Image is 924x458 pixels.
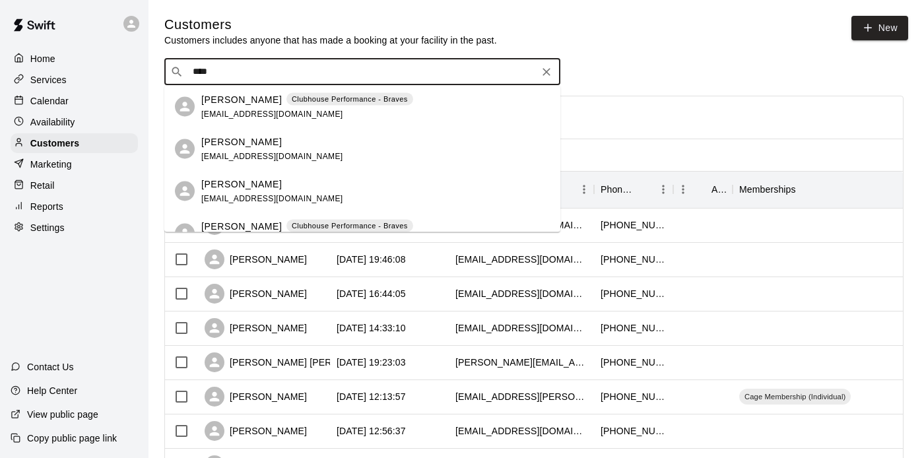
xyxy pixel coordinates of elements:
[601,218,667,232] div: +17174796122
[205,387,307,407] div: [PERSON_NAME]
[11,133,138,153] a: Customers
[337,356,406,369] div: 2025-10-05 19:23:03
[205,318,307,338] div: [PERSON_NAME]
[673,171,733,208] div: Age
[455,253,587,266] div: jdetter58@aim.com
[30,137,79,150] p: Customers
[205,352,387,372] div: [PERSON_NAME] [PERSON_NAME]
[601,390,667,403] div: +17179689670
[574,180,594,199] button: Menu
[11,154,138,174] a: Marketing
[11,49,138,69] a: Home
[455,321,587,335] div: tylerrhock@gmail.com
[739,391,851,402] span: Cage Membership (Individual)
[27,360,74,374] p: Contact Us
[673,180,693,199] button: Menu
[30,221,65,234] p: Settings
[27,432,117,445] p: Copy public page link
[30,73,67,86] p: Services
[739,171,796,208] div: Memberships
[653,180,673,199] button: Menu
[449,171,594,208] div: Email
[201,109,343,118] span: [EMAIL_ADDRESS][DOMAIN_NAME]
[292,220,408,232] p: Clubhouse Performance - Braves
[205,249,307,269] div: [PERSON_NAME]
[693,180,711,199] button: Sort
[337,321,406,335] div: 2025-10-06 14:33:10
[201,177,282,191] p: [PERSON_NAME]
[201,193,343,203] span: [EMAIL_ADDRESS][DOMAIN_NAME]
[27,408,98,421] p: View public page
[30,52,55,65] p: Home
[11,70,138,90] a: Services
[601,253,667,266] div: +17178582956
[164,59,560,85] div: Search customers by name or email
[796,180,814,199] button: Sort
[455,390,587,403] div: jack.wimsett@gmail.com
[851,16,908,40] a: New
[30,115,75,129] p: Availability
[201,151,343,160] span: [EMAIL_ADDRESS][DOMAIN_NAME]
[11,176,138,195] a: Retail
[201,135,282,148] p: [PERSON_NAME]
[601,321,667,335] div: +17174485663
[30,179,55,192] p: Retail
[11,218,138,238] a: Settings
[30,158,72,171] p: Marketing
[337,424,406,438] div: 2025-10-04 12:56:37
[205,421,307,441] div: [PERSON_NAME]
[455,356,587,369] div: jackson.bacher.26@gmail.com
[337,253,406,266] div: 2025-10-08 19:46:08
[30,94,69,108] p: Calendar
[11,91,138,111] a: Calendar
[27,384,77,397] p: Help Center
[175,139,195,159] div: Licia Molz
[30,200,63,213] p: Reports
[635,180,653,199] button: Sort
[594,171,673,208] div: Phone Number
[601,171,635,208] div: Phone Number
[711,171,726,208] div: Age
[537,63,556,81] button: Clear
[175,97,195,117] div: Matthew Molz
[175,224,195,244] div: Bryson Molz
[337,287,406,300] div: 2025-10-07 16:44:05
[739,389,851,405] div: Cage Membership (Individual)
[601,424,667,438] div: +17178171167
[205,284,307,304] div: [PERSON_NAME]
[164,16,497,34] h5: Customers
[201,219,282,233] p: [PERSON_NAME]
[11,112,138,132] a: Availability
[601,287,667,300] div: +17174763340
[455,424,587,438] div: 1of5fishnhouse@gmail.com
[337,390,406,403] div: 2025-10-05 12:13:57
[201,92,282,106] p: [PERSON_NAME]
[11,197,138,216] a: Reports
[601,356,667,369] div: +17178817812
[175,181,195,201] div: Hendrina Molz
[164,34,497,47] p: Customers includes anyone that has made a booking at your facility in the past.
[455,287,587,300] div: mahawn87@gmail.com
[292,94,408,105] p: Clubhouse Performance - Braves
